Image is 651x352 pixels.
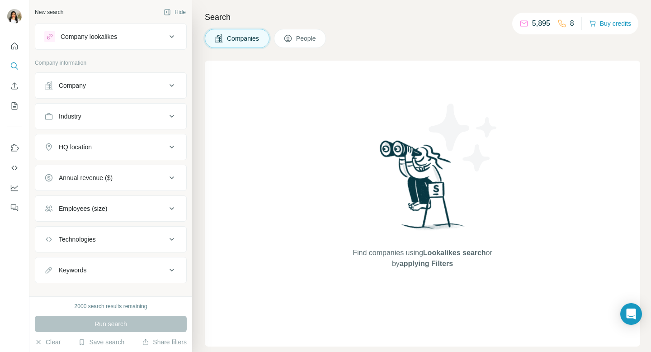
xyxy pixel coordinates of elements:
[589,17,631,30] button: Buy credits
[59,266,86,275] div: Keywords
[620,303,642,325] div: Open Intercom Messenger
[59,143,92,152] div: HQ location
[59,235,96,244] div: Technologies
[7,140,22,156] button: Use Surfe on LinkedIn
[570,18,574,29] p: 8
[35,167,186,189] button: Annual revenue ($)
[7,38,22,54] button: Quick start
[7,200,22,216] button: Feedback
[35,228,186,250] button: Technologies
[7,58,22,74] button: Search
[142,338,187,347] button: Share filters
[35,26,186,48] button: Company lookalikes
[7,9,22,24] img: Avatar
[59,81,86,90] div: Company
[35,259,186,281] button: Keywords
[205,11,640,24] h4: Search
[75,302,147,310] div: 2000 search results remaining
[7,78,22,94] button: Enrich CSV
[35,198,186,219] button: Employees (size)
[35,59,187,67] p: Company information
[400,260,453,267] span: applying Filters
[61,32,117,41] div: Company lookalikes
[35,338,61,347] button: Clear
[227,34,260,43] span: Companies
[376,138,470,239] img: Surfe Illustration - Woman searching with binoculars
[59,112,81,121] div: Industry
[78,338,124,347] button: Save search
[350,247,495,269] span: Find companies using or by
[423,249,486,257] span: Lookalikes search
[157,5,192,19] button: Hide
[7,180,22,196] button: Dashboard
[59,173,113,182] div: Annual revenue ($)
[35,105,186,127] button: Industry
[7,160,22,176] button: Use Surfe API
[35,8,63,16] div: New search
[59,204,107,213] div: Employees (size)
[35,136,186,158] button: HQ location
[296,34,317,43] span: People
[532,18,550,29] p: 5,895
[7,98,22,114] button: My lists
[35,75,186,96] button: Company
[423,97,504,178] img: Surfe Illustration - Stars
